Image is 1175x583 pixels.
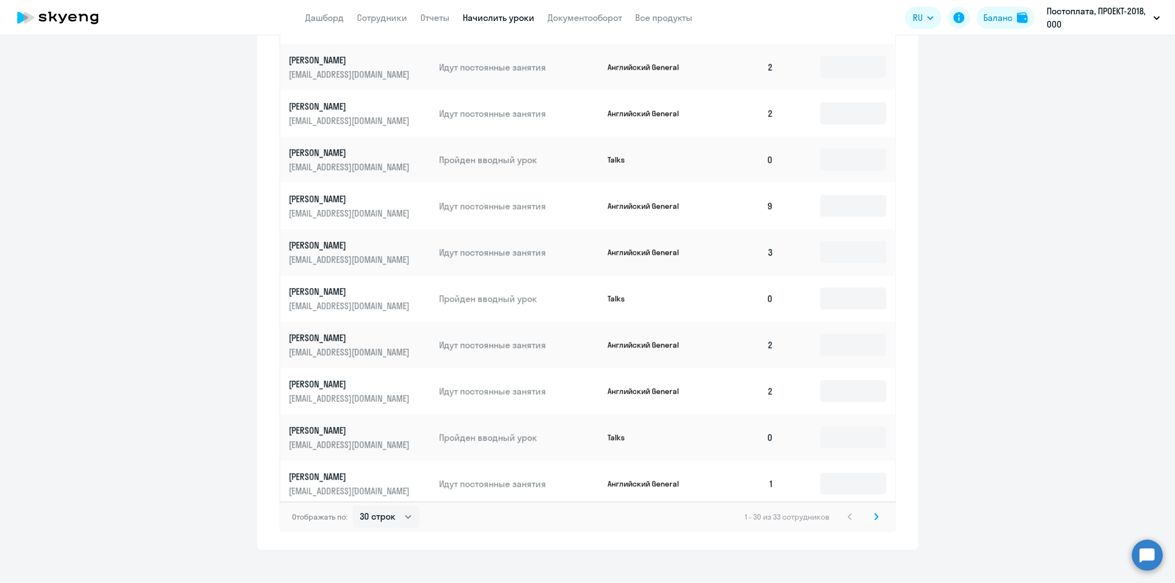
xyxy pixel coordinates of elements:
[421,12,450,23] a: Отчеты
[439,339,599,351] p: Идут постоянные занятия
[289,239,413,251] p: [PERSON_NAME]
[289,285,413,298] p: [PERSON_NAME]
[1017,12,1028,23] img: balance
[706,414,783,461] td: 0
[289,346,413,358] p: [EMAIL_ADDRESS][DOMAIN_NAME]
[706,368,783,414] td: 2
[977,7,1035,29] button: Балансbalance
[439,61,599,73] p: Идут постоянные занятия
[289,392,413,404] p: [EMAIL_ADDRESS][DOMAIN_NAME]
[289,424,431,451] a: [PERSON_NAME][EMAIL_ADDRESS][DOMAIN_NAME]
[289,285,431,312] a: [PERSON_NAME][EMAIL_ADDRESS][DOMAIN_NAME]
[293,512,348,522] span: Отображать по:
[439,293,599,305] p: Пройден вводный урок
[745,512,830,522] span: 1 - 30 из 33 сотрудников
[289,207,413,219] p: [EMAIL_ADDRESS][DOMAIN_NAME]
[1047,4,1149,31] p: Постоплата, ПРОЕКТ-2018, ООО
[439,478,599,490] p: Идут постоянные занятия
[289,54,413,66] p: [PERSON_NAME]
[608,155,690,165] p: Talks
[289,193,431,219] a: [PERSON_NAME][EMAIL_ADDRESS][DOMAIN_NAME]
[608,109,690,118] p: Английский General
[289,115,413,127] p: [EMAIL_ADDRESS][DOMAIN_NAME]
[706,461,783,507] td: 1
[289,439,413,451] p: [EMAIL_ADDRESS][DOMAIN_NAME]
[706,229,783,276] td: 3
[289,253,413,266] p: [EMAIL_ADDRESS][DOMAIN_NAME]
[706,322,783,368] td: 2
[706,183,783,229] td: 9
[289,54,431,80] a: [PERSON_NAME][EMAIL_ADDRESS][DOMAIN_NAME]
[289,239,431,266] a: [PERSON_NAME][EMAIL_ADDRESS][DOMAIN_NAME]
[608,340,690,350] p: Английский General
[358,12,408,23] a: Сотрудники
[706,90,783,137] td: 2
[706,44,783,90] td: 2
[913,11,923,24] span: RU
[289,485,413,497] p: [EMAIL_ADDRESS][DOMAIN_NAME]
[289,332,431,358] a: [PERSON_NAME][EMAIL_ADDRESS][DOMAIN_NAME]
[1041,4,1166,31] button: Постоплата, ПРОЕКТ-2018, ООО
[439,154,599,166] p: Пройден вводный урок
[289,161,413,173] p: [EMAIL_ADDRESS][DOMAIN_NAME]
[289,100,413,112] p: [PERSON_NAME]
[289,147,413,159] p: [PERSON_NAME]
[289,424,413,436] p: [PERSON_NAME]
[439,431,599,444] p: Пройден вводный урок
[608,386,690,396] p: Английский General
[905,7,941,29] button: RU
[306,12,344,23] a: Дашборд
[439,107,599,120] p: Идут постоянные занятия
[439,385,599,397] p: Идут постоянные занятия
[608,247,690,257] p: Английский General
[289,378,431,404] a: [PERSON_NAME][EMAIL_ADDRESS][DOMAIN_NAME]
[289,100,431,127] a: [PERSON_NAME][EMAIL_ADDRESS][DOMAIN_NAME]
[608,479,690,489] p: Английский General
[636,12,693,23] a: Все продукты
[439,246,599,258] p: Идут постоянные занятия
[608,62,690,72] p: Английский General
[289,68,413,80] p: [EMAIL_ADDRESS][DOMAIN_NAME]
[608,201,690,211] p: Английский General
[289,193,413,205] p: [PERSON_NAME]
[439,200,599,212] p: Идут постоянные занятия
[706,276,783,322] td: 0
[608,294,690,304] p: Talks
[706,137,783,183] td: 0
[983,11,1012,24] div: Баланс
[608,433,690,442] p: Talks
[548,12,622,23] a: Документооборот
[289,471,431,497] a: [PERSON_NAME][EMAIL_ADDRESS][DOMAIN_NAME]
[289,471,413,483] p: [PERSON_NAME]
[289,332,413,344] p: [PERSON_NAME]
[289,378,413,390] p: [PERSON_NAME]
[289,147,431,173] a: [PERSON_NAME][EMAIL_ADDRESS][DOMAIN_NAME]
[463,12,535,23] a: Начислить уроки
[289,300,413,312] p: [EMAIL_ADDRESS][DOMAIN_NAME]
